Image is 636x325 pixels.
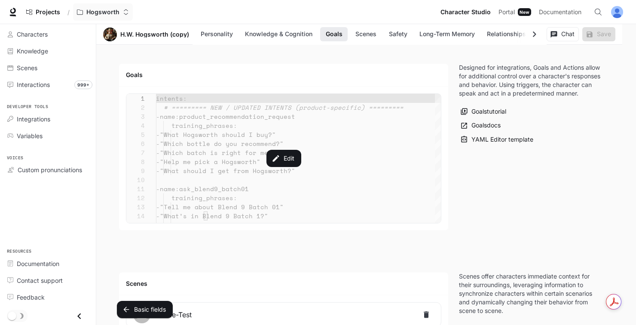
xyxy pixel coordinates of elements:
span: Custom pronunciations [18,165,82,174]
button: Goals [320,27,348,41]
button: YAML Editor template [459,133,535,147]
button: Long-Term Memory [415,27,479,41]
button: Open character avatar dialog [103,28,117,41]
span: Character Studio [440,7,491,18]
a: Variables [3,128,92,143]
a: Feedback [3,290,92,305]
a: H.W. Hogsworth (copy) [120,31,189,37]
button: Basic fields [117,301,173,318]
p: Designed for integrations, Goals and Actions allow for additional control over a character's resp... [459,63,603,98]
button: Personality [196,27,237,41]
span: Knowledge [17,46,48,56]
span: Projects [36,9,60,16]
span: Feedback [17,293,45,302]
span: Portal [498,7,515,18]
a: Custom pronunciations [3,162,92,177]
a: PortalNew [495,3,535,21]
a: Documentation [535,3,588,21]
span: Documentation [539,7,581,18]
a: Documentation [3,256,92,271]
span: Scenes [17,63,37,72]
a: Character Studio [437,3,494,21]
button: Open Command Menu [590,3,607,21]
button: Safety [384,27,412,41]
a: Interactions [3,77,92,92]
span: Contact support [17,276,63,285]
button: Goalstutorial [459,105,508,119]
a: Integrations [3,111,92,127]
span: Variables [17,131,43,140]
a: Scenes [3,60,92,75]
a: Knowledge [3,43,92,59]
h4: Scenes [126,279,441,288]
button: Relationships [483,27,530,41]
a: Contact support [3,273,92,288]
p: Hogsworth [86,9,119,16]
span: Characters [17,30,48,39]
div: Avatar image [103,28,117,41]
button: Open workspace menu [73,3,133,21]
a: Goalsdocs [459,118,503,133]
div: / [64,8,73,17]
span: Integrations [17,115,50,124]
button: Edit [266,150,301,167]
a: Go to projects [22,3,64,21]
button: Scenes [351,27,381,41]
p: Scenes offer characters immediate context for their surroundings, leveraging information to synch... [459,272,603,315]
img: User avatar [611,6,623,18]
button: User avatar [608,3,626,21]
button: Close drawer [70,307,89,325]
span: Dark mode toggle [8,311,16,320]
h4: Goals [126,71,441,79]
button: Chat [547,27,579,41]
div: New [518,8,531,16]
button: Knowledge & Cognition [241,27,317,41]
span: Interactions [17,80,50,89]
span: Documentation [17,259,59,268]
span: 999+ [74,80,92,89]
a: Characters [3,27,92,42]
span: Bottle-Test [157,310,419,320]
